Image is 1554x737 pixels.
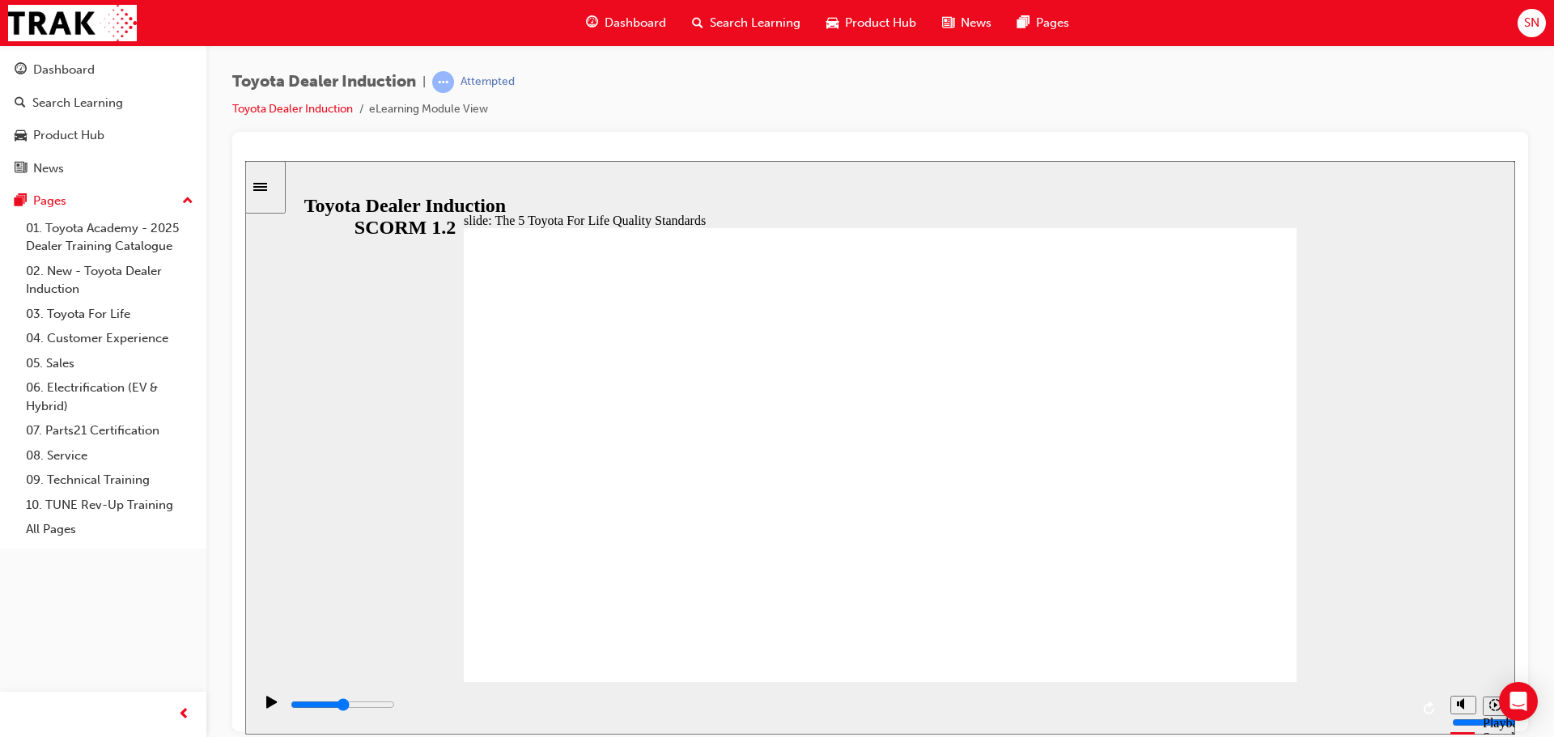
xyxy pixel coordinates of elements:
[422,73,426,91] span: |
[33,192,66,210] div: Pages
[19,326,200,351] a: 04. Customer Experience
[19,375,200,418] a: 06. Electrification (EV & Hybrid)
[461,74,515,90] div: Attempted
[845,14,916,32] span: Product Hub
[586,13,598,33] span: guage-icon
[929,6,1004,40] a: news-iconNews
[8,534,36,561] button: Pause (Ctrl+Alt+P)
[15,63,27,78] span: guage-icon
[6,186,200,216] button: Pages
[19,517,200,542] a: All Pages
[232,102,353,116] a: Toyota Dealer Induction
[826,13,839,33] span: car-icon
[942,13,954,33] span: news-icon
[605,14,666,32] span: Dashboard
[19,216,200,259] a: 01. Toyota Academy - 2025 Dealer Training Catalogue
[679,6,813,40] a: search-iconSearch Learning
[1197,521,1262,574] div: misc controls
[19,443,200,468] a: 08. Service
[6,55,200,85] a: Dashboard
[19,351,200,376] a: 05. Sales
[1238,555,1262,584] div: Playback Speed
[1524,14,1539,32] span: SN
[1207,555,1311,568] input: volume
[1518,9,1546,37] button: SN
[6,88,200,118] a: Search Learning
[369,100,488,119] li: eLearning Module View
[6,52,200,186] button: DashboardSearch LearningProduct HubNews
[15,129,27,143] span: car-icon
[1205,535,1231,553] button: Mute (Ctrl+Alt+M)
[19,259,200,302] a: 02. New - Toyota Dealer Induction
[710,14,800,32] span: Search Learning
[32,94,123,112] div: Search Learning
[6,121,200,150] a: Product Hub
[813,6,929,40] a: car-iconProduct Hub
[15,194,27,209] span: pages-icon
[8,521,1197,574] div: playback controls
[33,126,104,145] div: Product Hub
[6,154,200,184] a: News
[19,493,200,518] a: 10. TUNE Rev-Up Training
[19,468,200,493] a: 09. Technical Training
[692,13,703,33] span: search-icon
[1036,14,1069,32] span: Pages
[15,96,26,111] span: search-icon
[961,14,991,32] span: News
[19,418,200,443] a: 07. Parts21 Certification
[19,302,200,327] a: 03. Toyota For Life
[1499,682,1538,721] div: Open Intercom Messenger
[1004,6,1082,40] a: pages-iconPages
[432,71,454,93] span: learningRecordVerb_ATTEMPT-icon
[1173,536,1197,560] button: Replay (Ctrl+Alt+R)
[33,61,95,79] div: Dashboard
[178,705,190,725] span: prev-icon
[33,159,64,178] div: News
[15,162,27,176] span: news-icon
[232,73,416,91] span: Toyota Dealer Induction
[182,191,193,212] span: up-icon
[8,5,137,41] img: Trak
[573,6,679,40] a: guage-iconDashboard
[1238,536,1263,555] button: Playback speed
[1017,13,1030,33] span: pages-icon
[45,537,150,550] input: slide progress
